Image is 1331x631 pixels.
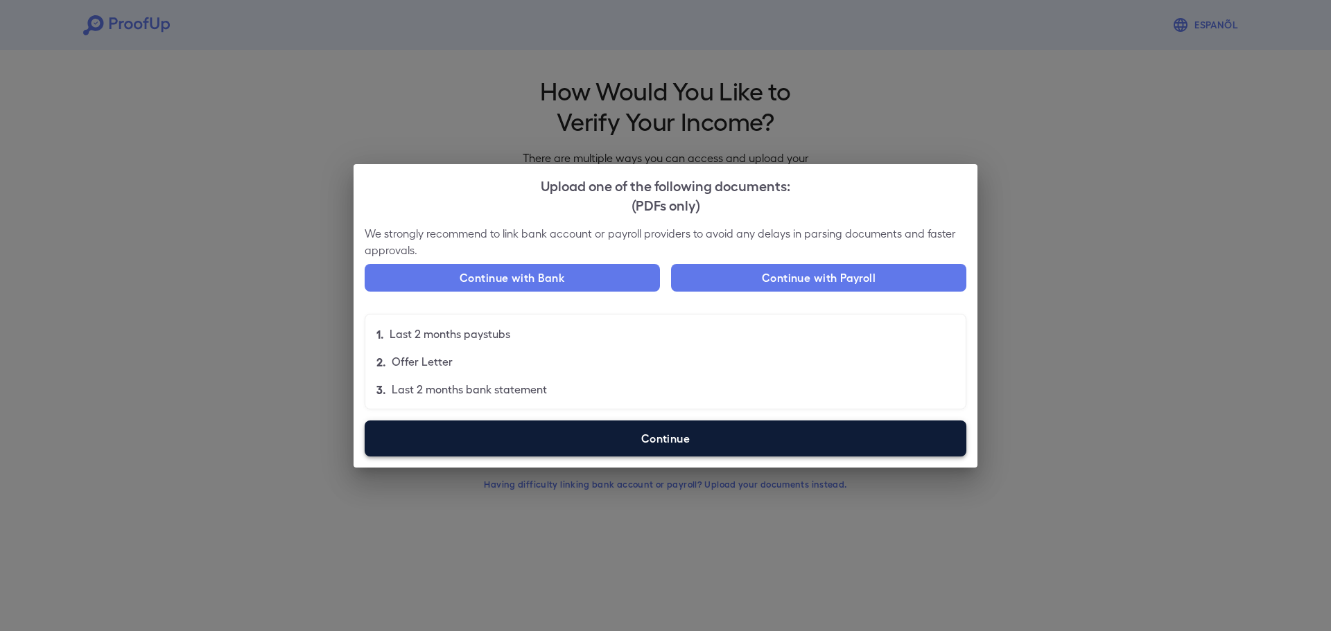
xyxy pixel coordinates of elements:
button: Continue with Bank [365,264,660,292]
div: (PDFs only) [365,195,966,214]
p: 2. [376,353,386,370]
label: Continue [365,420,966,456]
p: Last 2 months paystubs [390,326,510,342]
p: We strongly recommend to link bank account or payroll providers to avoid any delays in parsing do... [365,225,966,258]
p: 1. [376,326,384,342]
p: Last 2 months bank statement [392,381,547,398]
button: Continue with Payroll [671,264,966,292]
h2: Upload one of the following documents: [354,164,977,225]
p: Offer Letter [392,353,453,370]
p: 3. [376,381,386,398]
